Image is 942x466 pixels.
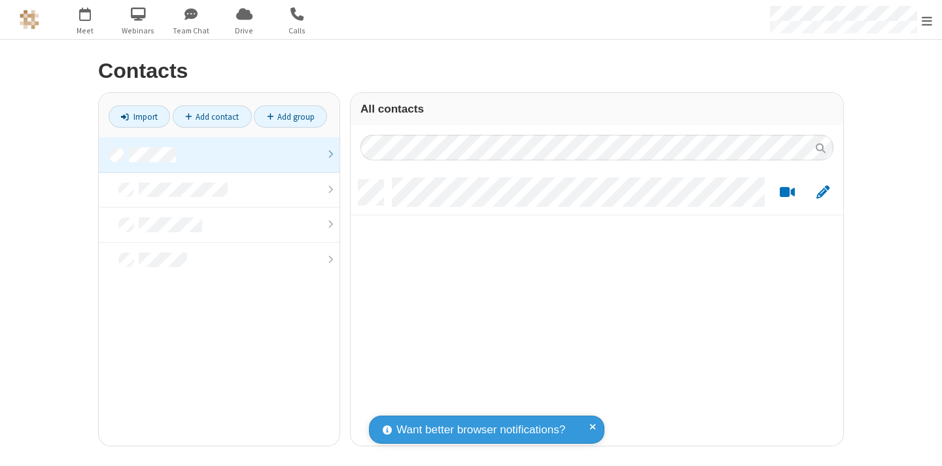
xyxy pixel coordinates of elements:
button: Edit [810,185,835,201]
span: Meet [61,25,110,37]
button: Start a video meeting [775,185,800,201]
a: Add group [254,105,327,128]
img: QA Selenium DO NOT DELETE OR CHANGE [20,10,39,29]
h3: All contacts [360,103,833,115]
div: grid [351,170,843,446]
a: Add contact [173,105,252,128]
h2: Contacts [98,60,844,82]
span: Webinars [114,25,163,37]
span: Calls [273,25,322,37]
span: Team Chat [167,25,216,37]
span: Want better browser notifications? [396,421,565,439]
a: Import [109,105,170,128]
span: Drive [220,25,269,37]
